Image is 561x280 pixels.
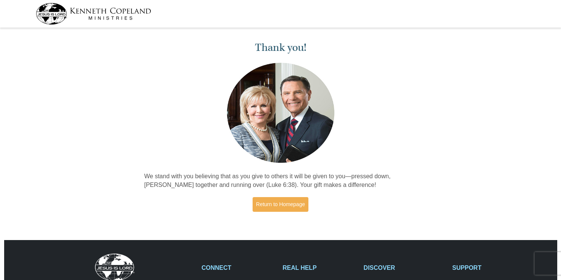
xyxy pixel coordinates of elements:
h2: SUPPORT [452,264,526,271]
h2: CONNECT [202,264,275,271]
h2: REAL HELP [282,264,356,271]
h2: DISCOVER [363,264,444,271]
img: Kenneth and Gloria [225,61,336,165]
h1: Thank you! [144,41,417,54]
a: Return to Homepage [253,197,308,212]
img: kcm-header-logo.svg [36,3,151,24]
p: We stand with you believing that as you give to others it will be given to you—pressed down, [PER... [144,172,417,190]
